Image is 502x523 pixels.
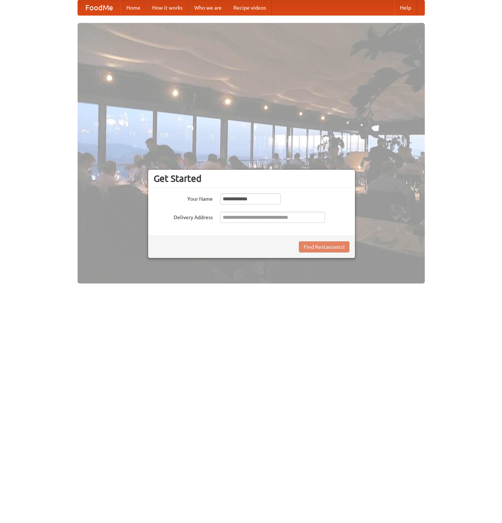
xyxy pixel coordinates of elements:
[394,0,417,15] a: Help
[188,0,228,15] a: Who we are
[120,0,146,15] a: Home
[154,193,213,203] label: Your Name
[228,0,272,15] a: Recipe videos
[78,0,120,15] a: FoodMe
[154,212,213,221] label: Delivery Address
[299,241,349,252] button: Find Restaurants!
[154,173,349,184] h3: Get Started
[146,0,188,15] a: How it works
